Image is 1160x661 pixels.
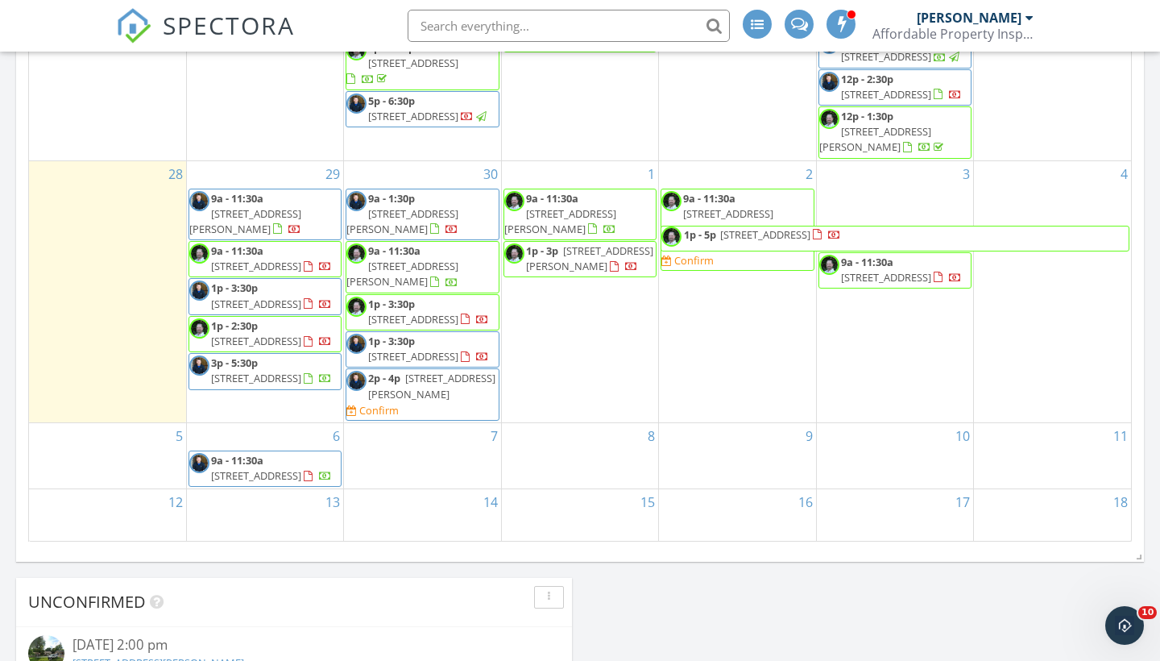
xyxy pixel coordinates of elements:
[974,489,1131,543] td: Go to October 18, 2025
[211,371,301,385] span: [STREET_ADDRESS]
[189,318,209,339] img: 3304_cropped.jpg
[819,124,931,154] span: [STREET_ADDRESS][PERSON_NAME]
[189,355,209,376] img: img_2331.jpg
[346,243,367,264] img: 3304_cropped.jpg
[189,453,209,473] img: img_2331.jpg
[816,422,973,488] td: Go to October 10, 2025
[683,191,735,206] span: 9a - 11:30a
[1105,606,1144,645] iframe: Intercom live chat
[329,423,343,449] a: Go to October 6, 2025
[186,160,343,422] td: Go to September 29, 2025
[346,331,499,368] a: 1p - 3:30p [STREET_ADDRESS]
[816,489,973,543] td: Go to October 17, 2025
[189,191,209,211] img: img_2331.jpg
[974,160,1131,422] td: Go to October 4, 2025
[501,489,658,543] td: Go to October 15, 2025
[368,56,458,70] span: [STREET_ADDRESS]
[408,10,730,42] input: Search everything...
[637,489,658,515] a: Go to October 15, 2025
[841,255,962,285] a: 9a - 11:30a [STREET_ADDRESS]
[28,591,146,613] span: Unconfirmed
[344,489,501,543] td: Go to October 14, 2025
[346,294,499,330] a: 1p - 3:30p [STREET_ADDRESS]
[504,191,524,211] img: 3304_cropped.jpg
[346,243,458,289] a: 9a - 11:30a [STREET_ADDRESS][PERSON_NAME]
[644,161,658,187] a: Go to October 1, 2025
[795,489,816,515] a: Go to October 16, 2025
[189,191,301,236] a: 9a - 11:30a [STREET_ADDRESS][PERSON_NAME]
[368,371,495,401] a: 2p - 4p [STREET_ADDRESS][PERSON_NAME]
[802,423,816,449] a: Go to October 9, 2025
[188,451,342,487] a: 9a - 11:30a [STREET_ADDRESS]
[188,316,342,352] a: 1p - 2:30p [STREET_ADDRESS]
[504,191,616,236] a: 9a - 11:30a [STREET_ADDRESS][PERSON_NAME]
[661,206,773,252] span: [STREET_ADDRESS][PERSON_NAME][DEMOGRAPHIC_DATA]
[346,40,458,85] a: 1p - 3:30p [STREET_ADDRESS]
[841,72,893,86] span: 12p - 2:30p
[346,259,458,289] span: [STREET_ADDRESS][PERSON_NAME]
[917,10,1021,26] div: [PERSON_NAME]
[346,241,499,293] a: 9a - 11:30a [STREET_ADDRESS][PERSON_NAME]
[1110,423,1131,449] a: Go to October 11, 2025
[487,423,501,449] a: Go to October 7, 2025
[644,423,658,449] a: Go to October 8, 2025
[368,243,420,258] span: 9a - 11:30a
[346,368,499,421] a: 2p - 4p [STREET_ADDRESS][PERSON_NAME] Confirm
[186,489,343,543] td: Go to October 13, 2025
[346,38,499,90] a: 1p - 3:30p [STREET_ADDRESS]
[501,160,658,422] td: Go to October 1, 2025
[211,453,263,468] span: 9a - 11:30a
[346,91,499,127] a: 5p - 6:30p [STREET_ADDRESS]
[368,312,458,326] span: [STREET_ADDRESS]
[503,241,657,277] a: 1p - 3p [STREET_ADDRESS][PERSON_NAME]
[165,161,186,187] a: Go to September 28, 2025
[211,318,258,333] span: 1p - 2:30p
[211,281,332,310] a: 1p - 3:30p [STREET_ADDRESS]
[661,227,1129,251] a: 1p - 5p [STREET_ADDRESS]
[816,160,973,422] td: Go to October 3, 2025
[346,191,458,236] a: 9a - 1:30p [STREET_ADDRESS][PERSON_NAME]
[952,489,973,515] a: Go to October 17, 2025
[346,189,499,241] a: 9a - 1:30p [STREET_ADDRESS][PERSON_NAME]
[346,206,458,236] span: [STREET_ADDRESS][PERSON_NAME]
[72,635,516,655] div: [DATE] 2:00 pm
[163,8,295,42] span: SPECTORA
[344,160,501,422] td: Go to September 30, 2025
[661,191,773,252] a: 9a - 11:30a [STREET_ADDRESS][PERSON_NAME][DEMOGRAPHIC_DATA]
[344,422,501,488] td: Go to October 7, 2025
[841,255,893,269] span: 9a - 11:30a
[819,109,839,129] img: 3304_cropped.jpg
[368,334,415,348] span: 1p - 3:30p
[368,297,489,326] a: 1p - 3:30p [STREET_ADDRESS]
[346,191,367,211] img: img_2331.jpg
[322,489,343,515] a: Go to October 13, 2025
[186,422,343,488] td: Go to October 6, 2025
[188,353,342,389] a: 3p - 5:30p [STREET_ADDRESS]
[211,318,332,348] a: 1p - 2:30p [STREET_ADDRESS]
[802,161,816,187] a: Go to October 2, 2025
[819,72,839,92] img: img_2331.jpg
[526,243,558,258] span: 1p - 3p
[211,355,258,370] span: 3p - 5:30p
[661,227,681,247] img: 3304_cropped.jpg
[359,404,399,417] div: Confirm
[841,72,962,102] a: 12p - 2:30p [STREET_ADDRESS]
[503,189,657,241] a: 9a - 11:30a [STREET_ADDRESS][PERSON_NAME]
[974,422,1131,488] td: Go to October 11, 2025
[116,22,295,56] a: SPECTORA
[504,243,524,264] img: 3304_cropped.jpg
[211,191,263,206] span: 9a - 11:30a
[211,243,332,273] a: 9a - 11:30a [STREET_ADDRESS]
[661,253,714,268] a: Confirm
[368,94,489,123] a: 5p - 6:30p [STREET_ADDRESS]
[526,191,578,206] span: 9a - 11:30a
[29,489,186,543] td: Go to October 12, 2025
[211,334,301,348] span: [STREET_ADDRESS]
[211,243,263,258] span: 9a - 11:30a
[368,371,495,401] span: [STREET_ADDRESS][PERSON_NAME]
[818,106,971,159] a: 12p - 1:30p [STREET_ADDRESS][PERSON_NAME]
[346,371,367,391] img: img_2331.jpg
[1138,606,1157,619] span: 10
[211,297,301,311] span: [STREET_ADDRESS]
[661,191,681,211] img: 3304_cropped.jpg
